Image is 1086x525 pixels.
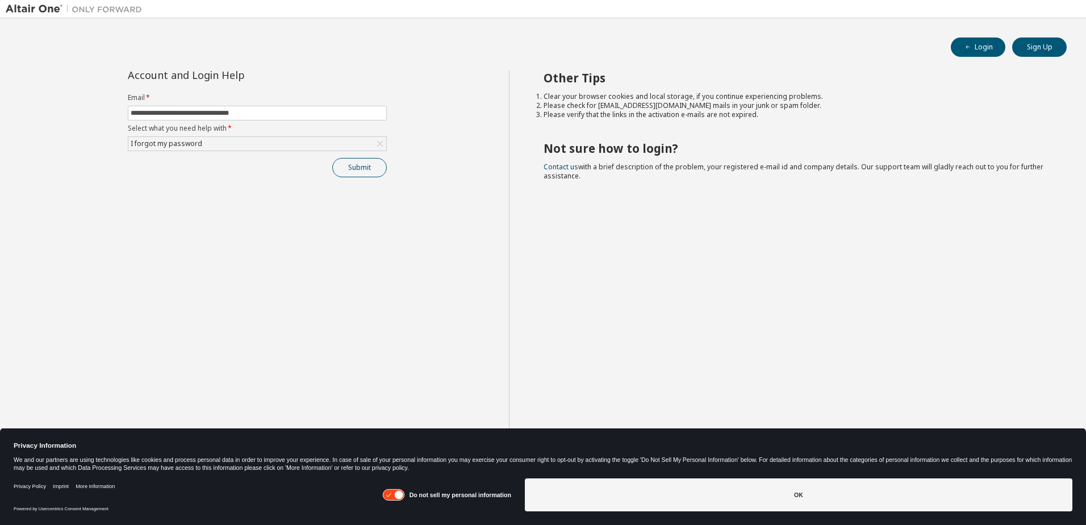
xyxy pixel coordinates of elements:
[544,162,1043,181] span: with a brief description of the problem, your registered e-mail id and company details. Our suppo...
[128,93,387,102] label: Email
[951,37,1005,57] button: Login
[544,101,1047,110] li: Please check for [EMAIL_ADDRESS][DOMAIN_NAME] mails in your junk or spam folder.
[129,137,204,150] div: I forgot my password
[544,162,578,172] a: Contact us
[544,70,1047,85] h2: Other Tips
[544,92,1047,101] li: Clear your browser cookies and local storage, if you continue experiencing problems.
[128,124,387,133] label: Select what you need help with
[6,3,148,15] img: Altair One
[1012,37,1067,57] button: Sign Up
[128,137,386,151] div: I forgot my password
[332,158,387,177] button: Submit
[544,110,1047,119] li: Please verify that the links in the activation e-mails are not expired.
[128,70,335,80] div: Account and Login Help
[544,141,1047,156] h2: Not sure how to login?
